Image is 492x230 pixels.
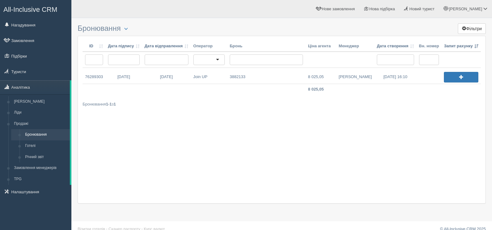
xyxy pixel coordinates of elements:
button: Фільтри [458,23,486,34]
h3: Бронювання [78,24,486,33]
a: TPG [11,174,70,185]
a: 8 025,05 [305,68,336,84]
a: ID [85,43,103,49]
a: Дата створення [377,43,414,49]
th: Оператор [191,41,227,52]
span: [PERSON_NAME] [449,7,482,11]
a: [DATE] 16:10 [374,68,417,84]
a: [PERSON_NAME] [11,96,70,107]
span: All-Inclusive CRM [3,6,57,13]
a: [DATE] [142,68,191,84]
th: Вн. номер [417,41,442,52]
a: Дата відправлення [145,43,188,49]
a: All-Inclusive CRM [0,0,71,17]
a: [DATE] [106,68,142,84]
span: Нова підбірка [369,7,395,11]
a: Запит рахунку [444,43,478,49]
a: Join UP [191,68,227,84]
b: 1 [114,102,116,106]
th: Бронь [227,41,305,52]
a: 76289303 [83,68,106,84]
a: Річний звіт [22,152,70,163]
a: Дата підпису [108,43,140,49]
b: 1-1 [106,102,112,106]
td: 8 025,05 [305,84,336,95]
span: Нове замовлення [322,7,355,11]
div: Бронювання з [83,101,481,107]
a: 3882133 [227,68,305,84]
a: Продажі [11,118,70,129]
a: Замовлення менеджерів [11,162,70,174]
a: Ліди [11,107,70,118]
a: Бронювання [22,129,70,140]
th: Менеджер [336,41,374,52]
a: [PERSON_NAME] [336,68,374,84]
th: Ціна агента [305,41,336,52]
span: Новий турист [409,7,435,11]
a: Готелі [22,140,70,152]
